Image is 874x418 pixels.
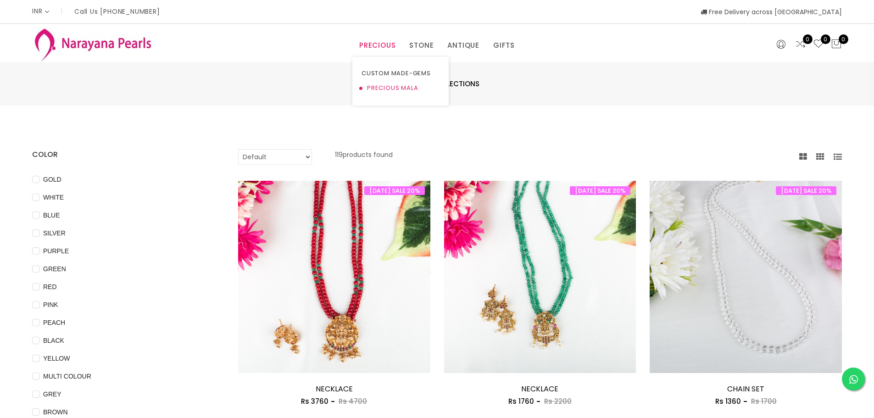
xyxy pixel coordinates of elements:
[362,81,440,95] a: PRECIOUS MALA
[795,39,806,50] a: 0
[493,39,515,52] a: GIFTS
[39,407,72,417] span: BROWN
[335,149,393,165] p: 119 products found
[508,396,534,406] span: Rs 1760
[751,396,777,406] span: Rs 1700
[821,34,830,44] span: 0
[409,39,434,52] a: STONE
[301,396,328,406] span: Rs 3760
[316,384,353,394] a: NECKLACE
[39,228,69,238] span: SILVER
[39,282,61,292] span: RED
[839,34,848,44] span: 0
[831,39,842,50] button: 0
[39,389,65,399] span: GREY
[39,335,68,346] span: BLACK
[39,318,69,328] span: PEACH
[39,353,73,363] span: YELLOW
[701,7,842,17] span: Free Delivery across [GEOGRAPHIC_DATA]
[813,39,824,50] a: 0
[39,192,67,202] span: WHITE
[570,186,630,195] span: [DATE] SALE 20%
[39,371,95,381] span: MULTI COLOUR
[447,39,479,52] a: ANTIQUE
[362,66,440,81] a: CUSTOM MADE-GEMS
[39,246,72,256] span: PURPLE
[364,186,425,195] span: [DATE] SALE 20%
[39,174,65,184] span: GOLD
[521,384,558,394] a: NECKLACE
[74,8,160,15] p: Call Us [PHONE_NUMBER]
[727,384,764,394] a: CHAIN SET
[715,396,741,406] span: Rs 1360
[432,78,479,89] span: Collections
[32,149,211,160] h4: COLOR
[359,39,395,52] a: PRECIOUS
[39,300,62,310] span: PINK
[39,210,64,220] span: BLUE
[776,186,836,195] span: [DATE] SALE 20%
[803,34,813,44] span: 0
[39,264,70,274] span: GREEN
[544,396,572,406] span: Rs 2200
[339,396,367,406] span: Rs 4700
